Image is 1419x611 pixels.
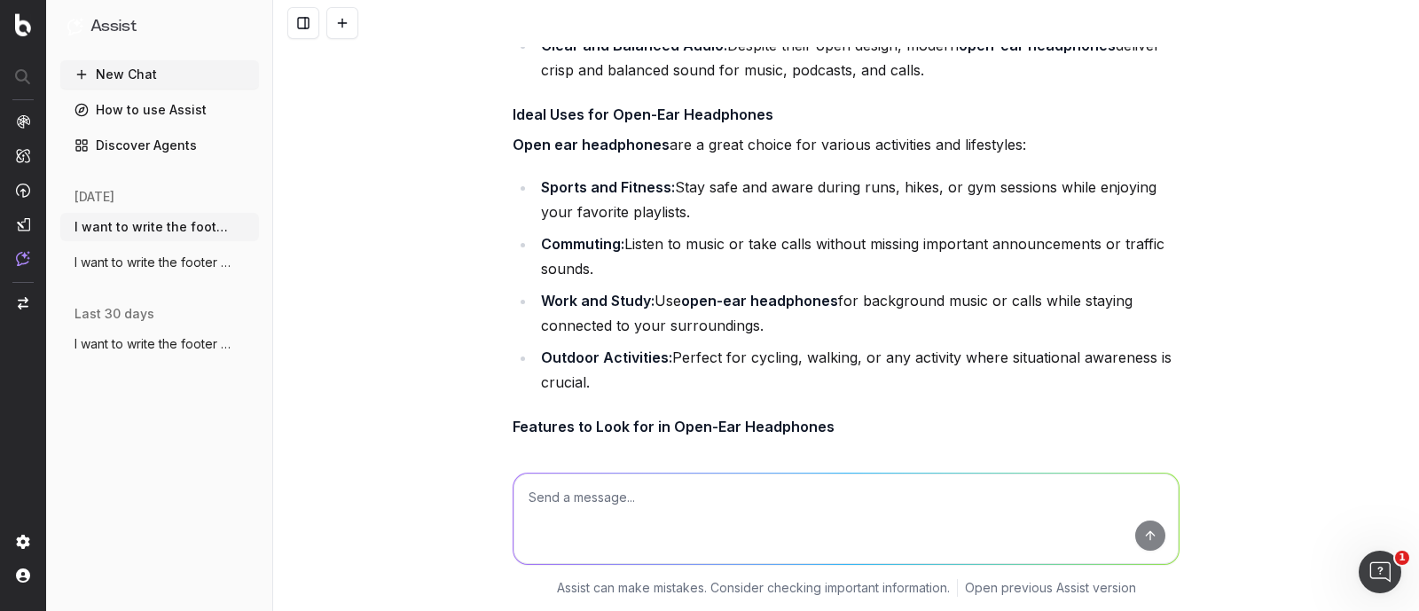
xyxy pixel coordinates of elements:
[16,148,30,163] img: Intelligence
[513,132,1180,157] p: are a great choice for various activities and lifestyles:
[1359,551,1401,593] iframe: Intercom live chat
[16,535,30,549] img: Setting
[60,248,259,277] button: I want to write the footer text. The foo
[60,131,259,160] a: Discover Agents
[536,231,1180,281] li: Listen to music or take calls without missing important announcements or traffic sounds.
[965,579,1136,597] a: Open previous Assist version
[536,175,1180,224] li: Stay safe and aware during runs, hikes, or gym sessions while enjoying your favorite playlists.
[513,136,670,153] strong: Open ear headphones
[536,345,1180,395] li: Perfect for cycling, walking, or any activity where situational awareness is crucial.
[541,349,672,366] strong: Outdoor Activities:
[74,305,154,323] span: last 30 days
[16,568,30,583] img: My account
[681,292,838,309] strong: open-ear headphones
[536,33,1180,82] li: Despite their open design, modern deliver crisp and balanced sound for music, podcasts, and calls.
[74,335,231,353] span: I want to write the footer text. The foo
[67,18,83,35] img: Assist
[74,254,231,271] span: I want to write the footer text. The foo
[513,416,1180,437] h4: Features to Look for in Open-Ear Headphones
[16,114,30,129] img: Analytics
[557,579,950,597] p: Assist can make mistakes. Consider checking important information.
[513,104,1180,125] h4: Ideal Uses for Open-Ear Headphones
[74,188,114,206] span: [DATE]
[60,96,259,124] a: How to use Assist
[15,13,31,36] img: Botify logo
[541,178,675,196] strong: Sports and Fitness:
[541,235,624,253] strong: Commuting:
[1395,551,1409,565] span: 1
[541,292,655,309] strong: Work and Study:
[513,444,1180,494] p: When selecting an , consider the following features to ensure the best experience:
[16,217,30,231] img: Studio
[637,448,786,466] strong: open-ear headphone
[67,14,252,39] button: Assist
[16,183,30,198] img: Activation
[536,288,1180,338] li: Use for background music or calls while staying connected to your surroundings.
[90,14,137,39] h1: Assist
[60,330,259,358] button: I want to write the footer text. The foo
[18,297,28,309] img: Switch project
[60,60,259,89] button: New Chat
[74,218,231,236] span: I want to write the footer text. The foo
[16,251,30,266] img: Assist
[60,213,259,241] button: I want to write the footer text. The foo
